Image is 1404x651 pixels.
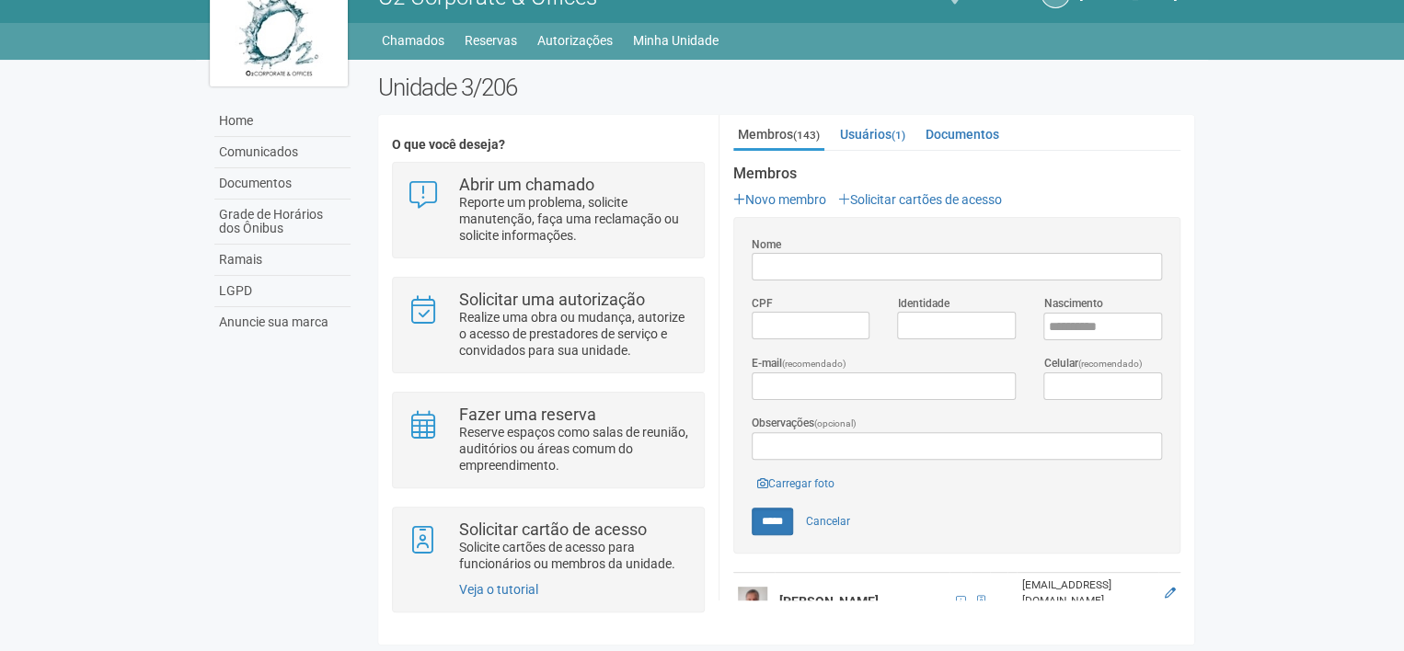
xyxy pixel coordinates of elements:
a: Grade de Horários dos Ônibus [214,200,351,245]
strong: Abrir um chamado [459,175,594,194]
div: [EMAIL_ADDRESS][DOMAIN_NAME] [1021,577,1154,609]
p: Realize uma obra ou mudança, autorize o acesso de prestadores de serviço e convidados para sua un... [459,309,690,359]
span: (recomendado) [1077,359,1142,369]
a: Cancelar [796,508,860,535]
label: Celular [1043,355,1142,372]
strong: Solicitar cartão de acesso [459,520,647,539]
a: Solicitar cartões de acesso [838,192,1002,207]
p: Solicite cartões de acesso para funcionários ou membros da unidade. [459,539,690,572]
strong: Solicitar uma autorização [459,290,645,309]
a: LGPD [214,276,351,307]
a: Minha Unidade [633,28,719,53]
label: Observações [752,415,857,432]
h4: O que você deseja? [392,138,704,152]
a: Carregar foto [752,474,840,494]
a: Reservas [465,28,517,53]
a: Solicitar cartão de acesso Solicite cartões de acesso para funcionários ou membros da unidade. [407,521,689,572]
strong: [PERSON_NAME] [779,594,879,609]
span: (opcional) [814,418,857,428]
a: Membros(143) [733,120,824,151]
label: E-mail [752,355,846,372]
p: Reporte um problema, solicite manutenção, faça uma reclamação ou solicite informações. [459,194,690,244]
a: Anuncie sua marca [214,307,351,337]
p: Reserve espaços como salas de reunião, auditórios ou áreas comum do empreendimento. [459,424,690,474]
label: Nascimento [1043,295,1102,312]
a: Abrir um chamado Reporte um problema, solicite manutenção, faça uma reclamação ou solicite inform... [407,177,689,244]
strong: Fazer uma reserva [459,405,596,424]
a: Documentos [921,120,1004,148]
label: Identidade [897,295,949,312]
small: (1) [892,129,905,142]
a: Ramais [214,245,351,276]
a: Veja o tutorial [459,582,538,597]
img: user.png [738,587,767,616]
a: Fazer uma reserva Reserve espaços como salas de reunião, auditórios ou áreas comum do empreendime... [407,406,689,474]
a: Editar membro [1165,587,1176,600]
h2: Unidade 3/206 [378,74,1194,101]
label: CPF [752,295,773,312]
a: Usuários(1) [835,120,910,148]
a: Solicitar uma autorização Realize uma obra ou mudança, autorize o acesso de prestadores de serviç... [407,291,689,359]
strong: Membros [733,166,1180,182]
label: Nome [752,236,781,253]
span: (recomendado) [782,359,846,369]
a: Home [214,106,351,137]
a: Autorizações [537,28,613,53]
a: Comunicados [214,137,351,168]
small: (143) [793,129,820,142]
a: Chamados [382,28,444,53]
a: Documentos [214,168,351,200]
a: Novo membro [733,192,826,207]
